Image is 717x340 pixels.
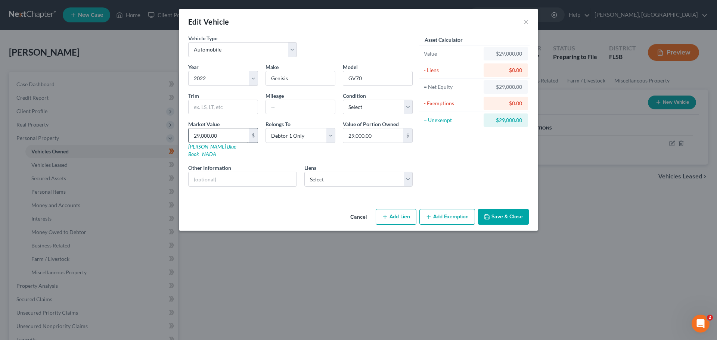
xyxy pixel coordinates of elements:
[424,83,480,91] div: = Net Equity
[490,50,522,57] div: $29,000.00
[344,210,373,225] button: Cancel
[266,92,284,100] label: Mileage
[188,143,236,157] a: [PERSON_NAME] Blue Book
[490,116,522,124] div: $29,000.00
[692,315,710,333] iframe: Intercom live chat
[266,100,335,114] input: --
[707,315,713,321] span: 2
[188,63,199,71] label: Year
[478,209,529,225] button: Save & Close
[188,92,199,100] label: Trim
[189,100,258,114] input: ex. LS, LT, etc
[343,71,412,85] input: ex. Altima
[424,50,480,57] div: Value
[266,71,335,85] input: ex. Nissan
[266,121,291,127] span: Belongs To
[343,120,399,128] label: Value of Portion Owned
[424,100,480,107] div: - Exemptions
[266,64,279,70] span: Make
[202,151,216,157] a: NADA
[490,83,522,91] div: $29,000.00
[188,164,231,172] label: Other Information
[424,116,480,124] div: = Unexempt
[189,172,297,186] input: (optional)
[419,209,475,225] button: Add Exemption
[188,16,229,27] div: Edit Vehicle
[249,128,258,143] div: $
[490,66,522,74] div: $0.00
[343,128,403,143] input: 0.00
[424,66,480,74] div: - Liens
[188,34,217,42] label: Vehicle Type
[490,100,522,107] div: $0.00
[524,17,529,26] button: ×
[343,92,366,100] label: Condition
[376,209,416,225] button: Add Lien
[403,128,412,143] div: $
[189,128,249,143] input: 0.00
[343,63,358,71] label: Model
[304,164,316,172] label: Liens
[188,120,220,128] label: Market Value
[425,36,463,44] label: Asset Calculator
